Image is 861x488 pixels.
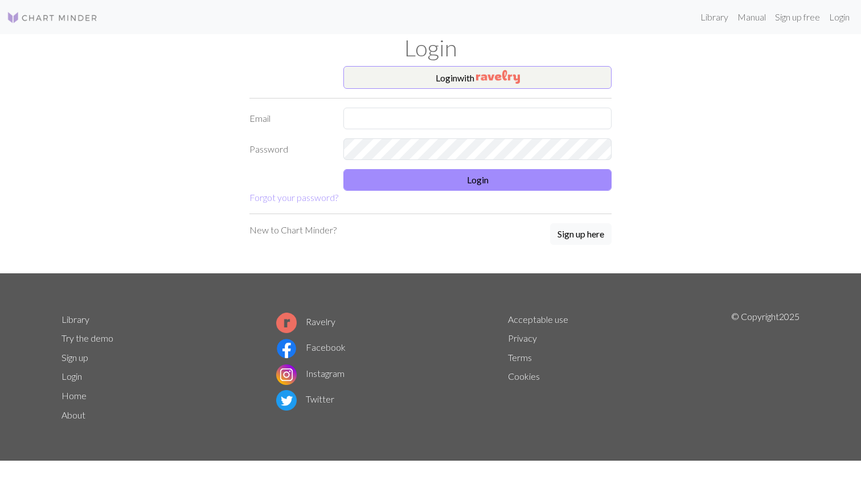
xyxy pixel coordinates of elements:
[508,314,568,325] a: Acceptable use
[276,316,335,327] a: Ravelry
[276,393,334,404] a: Twitter
[243,138,337,160] label: Password
[276,338,297,359] img: Facebook logo
[276,368,345,379] a: Instagram
[508,333,537,343] a: Privacy
[249,192,338,203] a: Forgot your password?
[825,6,854,28] a: Login
[731,310,799,425] p: © Copyright 2025
[550,223,612,245] button: Sign up here
[276,342,346,352] a: Facebook
[61,333,113,343] a: Try the demo
[276,313,297,333] img: Ravelry logo
[61,352,88,363] a: Sign up
[696,6,733,28] a: Library
[508,371,540,382] a: Cookies
[61,314,89,325] a: Library
[770,6,825,28] a: Sign up free
[249,223,337,237] p: New to Chart Minder?
[733,6,770,28] a: Manual
[343,66,612,89] button: Loginwith
[61,371,82,382] a: Login
[343,169,612,191] button: Login
[55,34,806,61] h1: Login
[508,352,532,363] a: Terms
[61,409,85,420] a: About
[550,223,612,246] a: Sign up here
[276,364,297,385] img: Instagram logo
[243,108,337,129] label: Email
[276,390,297,411] img: Twitter logo
[7,11,98,24] img: Logo
[476,70,520,84] img: Ravelry
[61,390,87,401] a: Home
